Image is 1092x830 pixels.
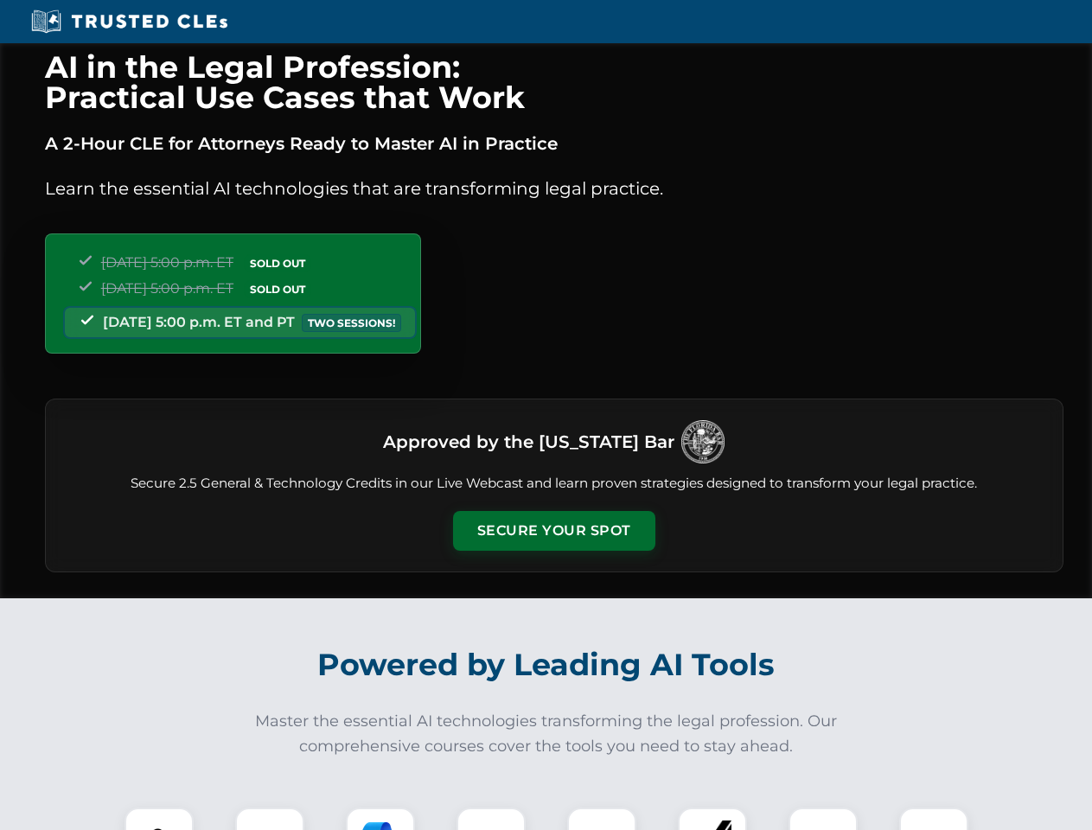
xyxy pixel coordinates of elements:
h1: AI in the Legal Profession: Practical Use Cases that Work [45,52,1063,112]
img: Logo [681,420,725,463]
span: SOLD OUT [244,254,311,272]
p: A 2-Hour CLE for Attorneys Ready to Master AI in Practice [45,130,1063,157]
p: Learn the essential AI technologies that are transforming legal practice. [45,175,1063,202]
h2: Powered by Leading AI Tools [67,635,1025,695]
p: Secure 2.5 General & Technology Credits in our Live Webcast and learn proven strategies designed ... [67,474,1042,494]
p: Master the essential AI technologies transforming the legal profession. Our comprehensive courses... [244,709,849,759]
span: [DATE] 5:00 p.m. ET [101,254,233,271]
button: Secure Your Spot [453,511,655,551]
img: Trusted CLEs [26,9,233,35]
span: [DATE] 5:00 p.m. ET [101,280,233,297]
span: SOLD OUT [244,280,311,298]
h3: Approved by the [US_STATE] Bar [383,426,674,457]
